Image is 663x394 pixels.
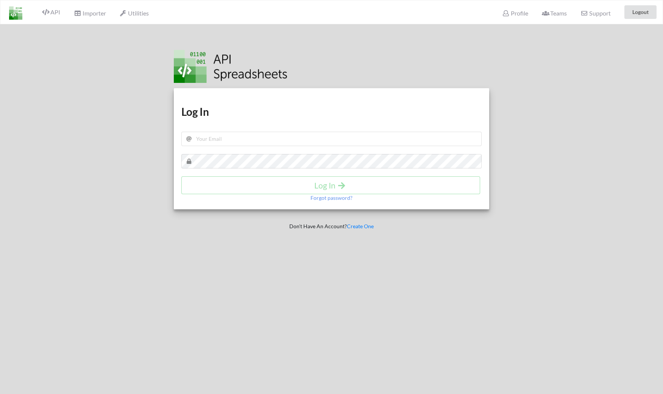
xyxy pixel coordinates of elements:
[542,9,567,17] span: Teams
[502,9,528,17] span: Profile
[168,223,495,230] p: Don't Have An Account?
[74,9,106,17] span: Importer
[310,194,353,202] p: Forgot password?
[181,105,482,118] h1: Log In
[181,132,482,146] input: Your Email
[9,6,22,20] img: LogoIcon.png
[624,5,657,19] button: Logout
[580,10,610,16] span: Support
[174,50,287,83] img: Logo.png
[120,9,149,17] span: Utilities
[347,223,374,229] a: Create One
[42,8,60,16] span: API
